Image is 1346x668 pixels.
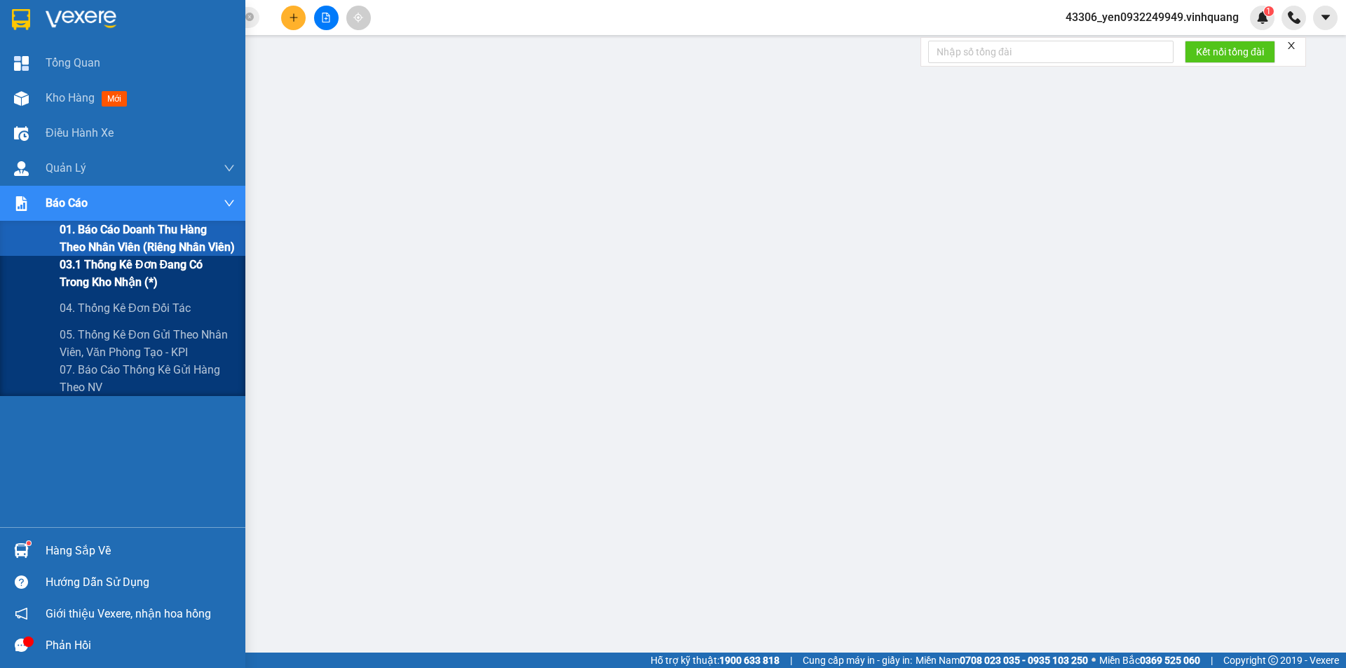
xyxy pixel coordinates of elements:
button: file-add [314,6,339,30]
button: caret-down [1313,6,1338,30]
img: logo [7,45,11,111]
img: icon-new-feature [1256,11,1269,24]
button: aim [346,6,371,30]
span: notification [15,607,28,620]
div: Hàng sắp về [46,540,235,561]
strong: 1900 633 818 [719,655,780,666]
img: warehouse-icon [14,91,29,106]
sup: 1 [27,541,31,545]
span: LHP1510250398 [102,57,221,75]
span: plus [289,13,299,22]
span: | [1211,653,1213,668]
span: Kết nối tổng đài [1196,44,1264,60]
img: warehouse-icon [14,126,29,141]
span: Tổng Quan [46,54,100,71]
strong: CÔNG TY TNHH VĨNH QUANG [19,11,95,57]
strong: PHIẾU GỬI HÀNG [22,60,93,90]
span: message [15,639,28,652]
span: file-add [321,13,331,22]
span: mới [102,91,127,107]
div: Hướng dẫn sử dụng [46,572,235,593]
img: logo-vxr [12,9,30,30]
span: 43306_yen0932249949.vinhquang [1054,8,1250,26]
img: warehouse-icon [14,161,29,176]
span: 04. Thống kê đơn đối tác [60,299,191,317]
span: Miền Bắc [1099,653,1200,668]
span: Hỗ trợ kỹ thuật: [651,653,780,668]
span: 07. Báo cáo thống kê gửi hàng theo NV [60,361,235,396]
span: copyright [1268,655,1278,665]
img: solution-icon [14,196,29,211]
span: Miền Nam [916,653,1088,668]
button: Kết nối tổng đài [1185,41,1275,63]
button: plus [281,6,306,30]
span: close-circle [245,13,254,21]
div: Phản hồi [46,635,235,656]
span: | [790,653,792,668]
span: question-circle [15,575,28,589]
span: Quản Lý [46,159,86,177]
strong: 0369 525 060 [1140,655,1200,666]
span: Cung cấp máy in - giấy in: [803,653,912,668]
span: caret-down [1319,11,1332,24]
sup: 1 [1264,6,1274,16]
img: dashboard-icon [14,56,29,71]
span: Giới thiệu Vexere, nhận hoa hồng [46,605,211,622]
img: warehouse-icon [14,543,29,558]
strong: Hotline : 0889 23 23 23 [17,93,96,114]
span: down [224,198,235,209]
span: Kho hàng [46,91,95,104]
span: Báo cáo [46,194,88,212]
span: down [224,163,235,174]
span: ⚪️ [1092,657,1096,663]
span: 05. Thống kê đơn gửi theo nhân viên, văn phòng tạo - KPI [60,326,235,361]
strong: 0708 023 035 - 0935 103 250 [960,655,1088,666]
span: close-circle [245,11,254,25]
span: 01. Báo cáo doanh thu hàng theo nhân viên (riêng nhân viên) [60,221,235,256]
img: phone-icon [1288,11,1300,24]
span: aim [353,13,363,22]
span: 03.1 Thống kê đơn đang có trong kho nhận (*) [60,256,235,291]
span: 1 [1266,6,1271,16]
span: close [1286,41,1296,50]
span: Điều hành xe [46,124,114,142]
input: Nhập số tổng đài [928,41,1174,63]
